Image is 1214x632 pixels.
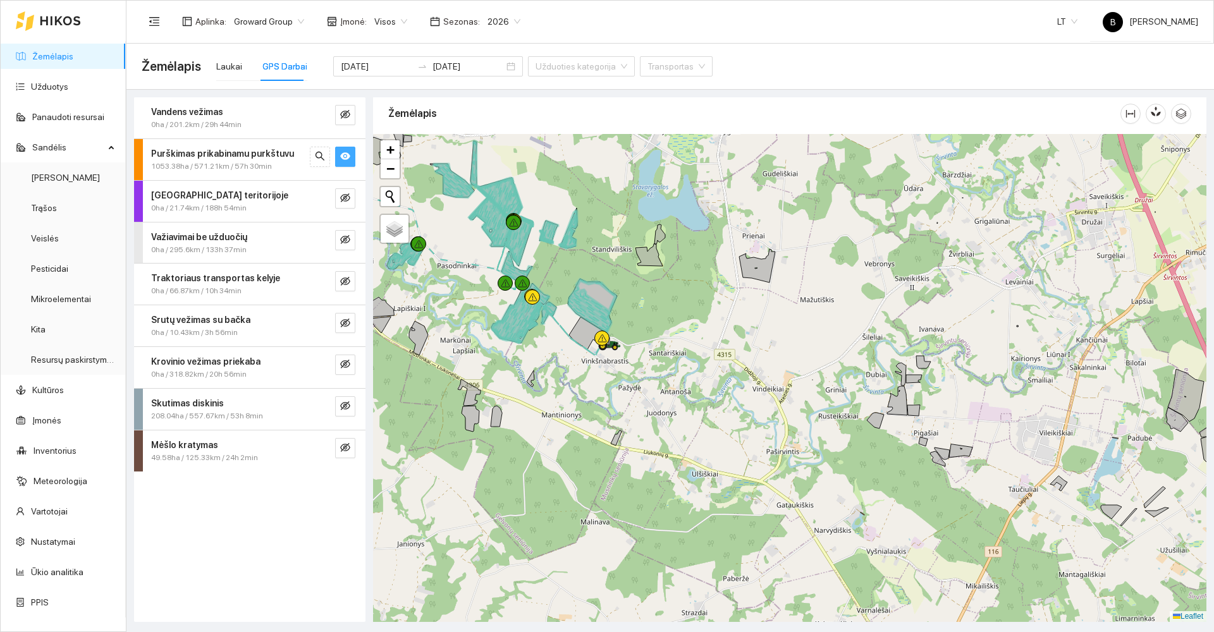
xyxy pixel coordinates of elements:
[381,187,400,206] button: Initiate a new search
[31,324,46,334] a: Kita
[31,597,49,607] a: PPIS
[151,202,247,214] span: 0ha / 21.74km / 188h 54min
[32,135,104,160] span: Sandėlis
[151,244,247,256] span: 0ha / 295.6km / 133h 37min
[151,232,247,242] strong: Važiavimai be užduočių
[487,12,520,31] span: 2026
[432,59,504,73] input: Pabaigos data
[31,294,91,304] a: Mikroelementai
[134,97,365,138] div: Vandens vežimas0ha / 201.2km / 29h 44mineye-invisible
[216,59,242,73] div: Laukai
[151,285,242,297] span: 0ha / 66.87km / 10h 34min
[134,430,365,471] div: Mėšlo kratymas49.58ha / 125.33km / 24h 2mineye-invisible
[31,82,68,92] a: Užduotys
[151,440,218,450] strong: Mėšlo kratymas
[32,51,73,61] a: Žemėlapis
[340,359,350,371] span: eye-invisible
[32,415,61,425] a: Įmonės
[142,56,201,76] span: Žemėlapis
[335,396,355,416] button: eye-invisible
[151,356,261,367] strong: Krovinio vežimas priekaba
[381,140,400,159] a: Zoom in
[1120,104,1141,124] button: column-width
[1121,109,1140,119] span: column-width
[335,355,355,375] button: eye-invisible
[381,159,400,178] a: Zoom out
[340,109,350,121] span: eye-invisible
[34,446,77,456] a: Inventorius
[151,368,247,380] span: 0ha / 318.82km / 20h 56min
[134,305,365,346] div: Srutų vežimas su bačka0ha / 10.43km / 3h 56mineye-invisible
[1103,16,1198,27] span: [PERSON_NAME]
[340,151,350,163] span: eye
[134,181,365,222] div: [GEOGRAPHIC_DATA] teritorijoje0ha / 21.74km / 188h 54mineye-invisible
[381,215,408,243] a: Layers
[315,151,325,163] span: search
[335,230,355,250] button: eye-invisible
[134,347,365,388] div: Krovinio vežimas priekaba0ha / 318.82km / 20h 56mineye-invisible
[151,327,238,339] span: 0ha / 10.43km / 3h 56min
[151,161,272,173] span: 1053.38ha / 571.21km / 57h 30min
[151,149,294,159] strong: Purškimas prikabinamu purkštuvu
[151,190,288,200] strong: [GEOGRAPHIC_DATA] teritorijoje
[195,15,226,28] span: Aplinka :
[262,59,307,73] div: GPS Darbai
[31,233,59,243] a: Veislės
[340,234,350,246] span: eye-invisible
[417,61,427,71] span: swap-right
[34,476,87,486] a: Meteorologija
[31,506,68,516] a: Vartotojai
[134,139,365,180] div: Purškimas prikabinamu purkštuvu1053.38ha / 571.21km / 57h 30minsearcheye
[151,273,280,283] strong: Traktoriaus transportas kelyje
[31,173,100,183] a: [PERSON_NAME]
[142,9,167,34] button: menu-fold
[151,315,250,325] strong: Srutų vežimas su bačka
[335,313,355,333] button: eye-invisible
[149,16,160,27] span: menu-fold
[31,567,83,577] a: Ūkio analitika
[335,271,355,291] button: eye-invisible
[134,264,365,305] div: Traktoriaus transportas kelyje0ha / 66.87km / 10h 34mineye-invisible
[151,452,258,464] span: 49.58ha / 125.33km / 24h 2min
[31,203,57,213] a: Trąšos
[310,147,330,167] button: search
[134,389,365,430] div: Skutimas diskinis208.04ha / 557.67km / 53h 8mineye-invisible
[32,112,104,122] a: Panaudoti resursai
[32,385,64,395] a: Kultūros
[374,12,407,31] span: Visos
[386,142,395,157] span: +
[1110,12,1116,32] span: B
[234,12,304,31] span: Groward Group
[335,188,355,209] button: eye-invisible
[327,16,337,27] span: shop
[151,119,242,131] span: 0ha / 201.2km / 29h 44min
[1057,12,1077,31] span: LT
[182,16,192,27] span: layout
[151,107,223,117] strong: Vandens vežimas
[335,438,355,458] button: eye-invisible
[340,442,350,454] span: eye-invisible
[151,398,224,408] strong: Skutimas diskinis
[31,264,68,274] a: Pesticidai
[1173,612,1203,621] a: Leaflet
[340,318,350,330] span: eye-invisible
[31,537,75,547] a: Nustatymai
[340,15,367,28] span: Įmonė :
[134,222,365,264] div: Važiavimai be užduočių0ha / 295.6km / 133h 37mineye-invisible
[417,61,427,71] span: to
[340,401,350,413] span: eye-invisible
[151,410,263,422] span: 208.04ha / 557.67km / 53h 8min
[388,95,1120,131] div: Žemėlapis
[335,147,355,167] button: eye
[386,161,395,176] span: −
[31,355,116,365] a: Resursų paskirstymas
[443,15,480,28] span: Sezonas :
[340,193,350,205] span: eye-invisible
[340,276,350,288] span: eye-invisible
[341,59,412,73] input: Pradžios data
[335,105,355,125] button: eye-invisible
[430,16,440,27] span: calendar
